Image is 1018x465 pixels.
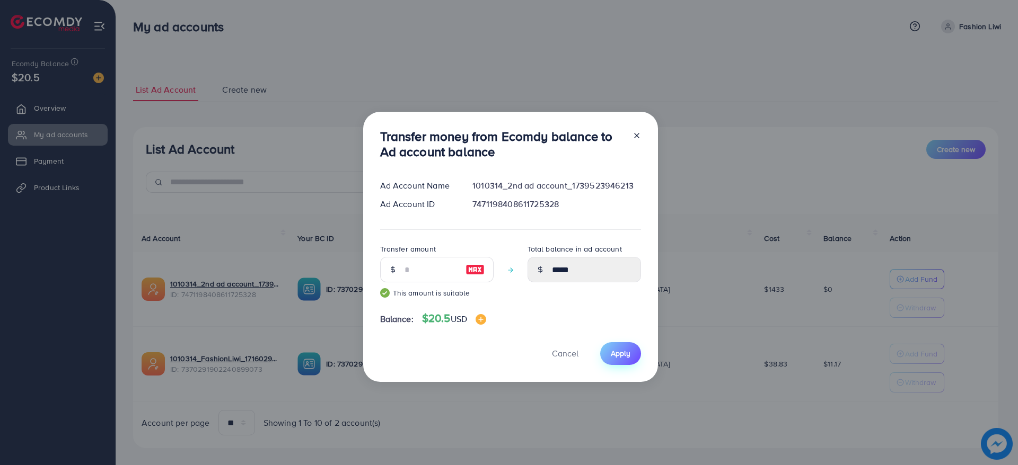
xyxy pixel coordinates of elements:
[380,313,414,325] span: Balance:
[372,198,464,210] div: Ad Account ID
[476,314,486,325] img: image
[466,263,485,276] img: image
[600,342,641,365] button: Apply
[380,288,390,298] img: guide
[552,347,578,359] span: Cancel
[380,288,494,298] small: This amount is suitable
[380,129,624,159] h3: Transfer money from Ecomdy balance to Ad account balance
[464,198,649,210] div: 7471198408611725328
[528,244,622,254] label: Total balance in ad account
[611,348,630,359] span: Apply
[539,342,592,365] button: Cancel
[372,180,464,192] div: Ad Account Name
[451,313,467,325] span: USD
[380,244,436,254] label: Transfer amount
[422,312,486,325] h4: $20.5
[464,180,649,192] div: 1010314_2nd ad account_1739523946213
